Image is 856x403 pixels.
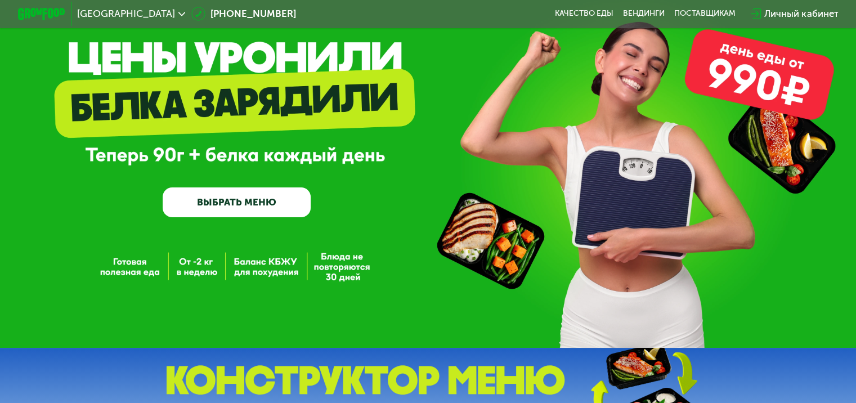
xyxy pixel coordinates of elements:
[674,9,736,19] div: поставщикам
[191,7,296,21] a: [PHONE_NUMBER]
[77,9,175,19] span: [GEOGRAPHIC_DATA]
[555,9,613,19] a: Качество еды
[163,187,311,217] a: ВЫБРАТЬ МЕНЮ
[623,9,665,19] a: Вендинги
[764,7,838,21] div: Личный кабинет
